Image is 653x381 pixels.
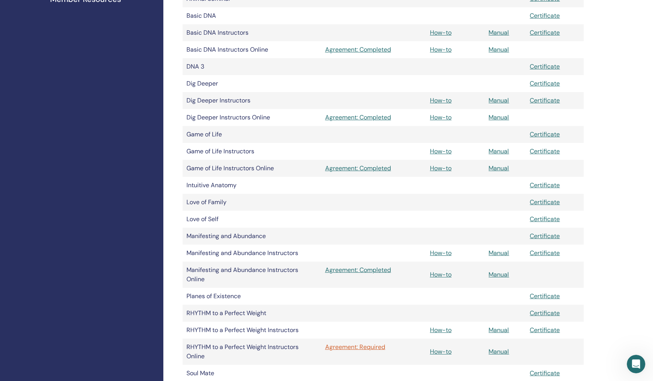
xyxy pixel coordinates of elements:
[135,3,149,17] div: Закрыть
[22,4,34,17] img: Profile image for Operator
[183,194,321,211] td: Love of Family
[183,228,321,245] td: Manifesting and Abundance
[488,164,509,172] a: Manual
[530,12,560,20] a: Certificate
[488,147,509,155] a: Manual
[530,326,560,334] a: Certificate
[430,29,452,37] a: How-to
[183,339,321,365] td: RHYTHM to a Perfect Weight Instructors Online
[530,309,560,317] a: Certificate
[6,160,148,292] div: Valeriya говорит…
[530,96,560,104] a: Certificate
[488,113,509,121] a: Manual
[28,160,148,285] div: Hi, I am experiencing problems signing up for the online teaching of the ThetaHealing Rhythm cour...
[121,3,135,18] button: Главная
[430,347,452,356] a: How-to
[183,288,321,305] td: Planes of Existence
[530,369,560,377] a: Certificate
[488,96,509,104] a: Manual
[488,45,509,54] a: Manual
[530,130,560,138] a: Certificate
[325,113,422,122] a: Agreement: Completed
[37,10,96,17] p: The team can also help
[183,75,321,92] td: Dig Deeper
[183,160,321,177] td: Game of Life Instructors Online
[183,92,321,109] td: Dig Deeper Instructors
[325,164,422,173] a: Agreement: Completed
[488,249,509,257] a: Manual
[627,355,645,373] iframe: Intercom live chat
[183,41,321,58] td: Basic DNA Instructors Online
[183,24,321,41] td: Basic DNA Instructors
[430,249,452,257] a: How-to
[183,177,321,194] td: Intuitive Anatomy
[37,4,65,10] h1: Operator
[183,126,321,143] td: Game of Life
[530,181,560,189] a: Certificate
[430,45,452,54] a: How-to
[24,62,140,136] div: You have a new login experience! Thetahealing now uses email as your user ID. To log in, just ent...
[183,58,321,75] td: DNA 3
[530,232,560,240] a: Certificate
[488,326,509,334] a: Manual
[530,147,560,155] a: Certificate
[430,270,452,279] a: How-to
[430,326,452,334] a: How-to
[488,29,509,37] a: Manual
[24,246,30,252] button: Средство выбора эмодзи
[530,29,560,37] a: Certificate
[12,246,18,252] button: Добавить вложение
[183,305,321,322] td: RHYTHM to a Perfect Weight
[430,147,452,155] a: How-to
[183,109,321,126] td: Dig Deeper Instructors Online
[5,3,20,18] button: go back
[132,243,144,255] button: Отправить сообщение…
[488,347,509,356] a: Manual
[430,164,452,172] a: How-to
[183,245,321,262] td: Manifesting and Abundance Instructors
[430,113,452,121] a: How-to
[530,198,560,206] a: Certificate
[37,246,43,252] button: Средство выбора GIF-файла
[6,150,148,160] div: 28 сентября
[430,96,452,104] a: How-to
[49,246,55,252] button: Start recording
[183,7,321,24] td: Basic DNA
[183,322,321,339] td: RHYTHM to a Perfect Weight Instructors
[530,62,560,70] a: Certificate
[183,262,321,288] td: Manifesting and Abundance Instructors Online
[325,45,422,54] a: Agreement: Completed
[325,342,422,352] a: Agreement: Required
[488,270,509,279] a: Manual
[530,292,560,300] a: Certificate
[530,79,560,87] a: Certificate
[530,215,560,223] a: Certificate
[183,143,321,160] td: Game of Life Instructors
[183,211,321,228] td: Love of Self
[7,230,148,243] textarea: Message…
[530,249,560,257] a: Certificate
[325,265,422,275] a: Agreement: Completed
